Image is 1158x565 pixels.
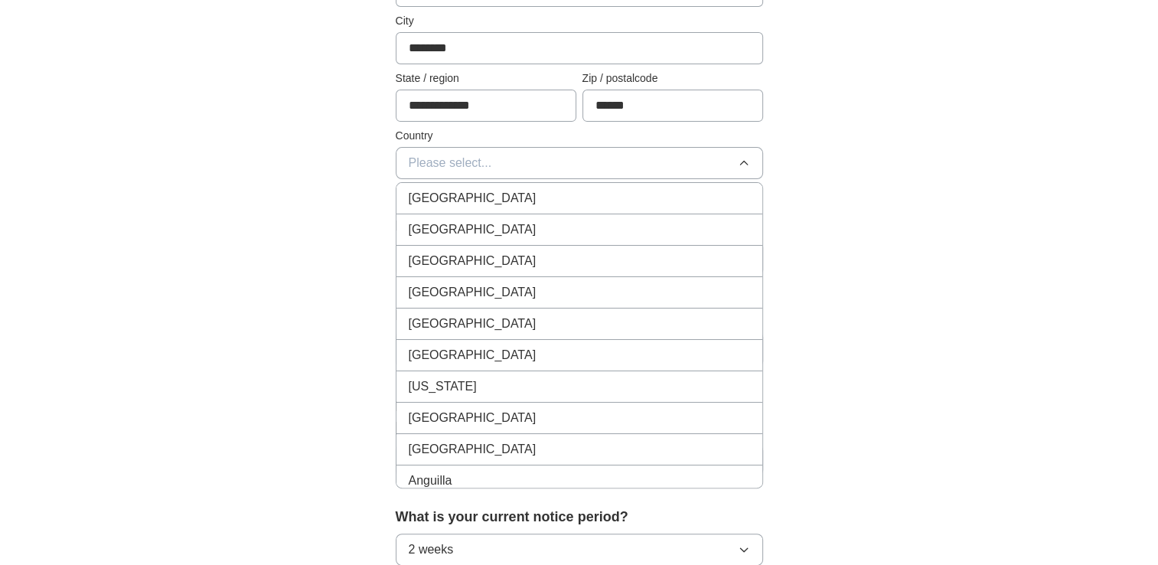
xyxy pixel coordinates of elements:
[582,70,763,87] label: Zip / postalcode
[409,440,537,459] span: [GEOGRAPHIC_DATA]
[396,507,763,527] label: What is your current notice period?
[409,154,492,172] span: Please select...
[409,346,537,364] span: [GEOGRAPHIC_DATA]
[409,472,452,490] span: Anguilla
[396,147,763,179] button: Please select...
[396,13,763,29] label: City
[409,409,537,427] span: [GEOGRAPHIC_DATA]
[409,283,537,302] span: [GEOGRAPHIC_DATA]
[409,541,454,559] span: 2 weeks
[409,220,537,239] span: [GEOGRAPHIC_DATA]
[396,128,763,144] label: Country
[409,252,537,270] span: [GEOGRAPHIC_DATA]
[409,377,477,396] span: [US_STATE]
[409,315,537,333] span: [GEOGRAPHIC_DATA]
[396,70,576,87] label: State / region
[409,189,537,207] span: [GEOGRAPHIC_DATA]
